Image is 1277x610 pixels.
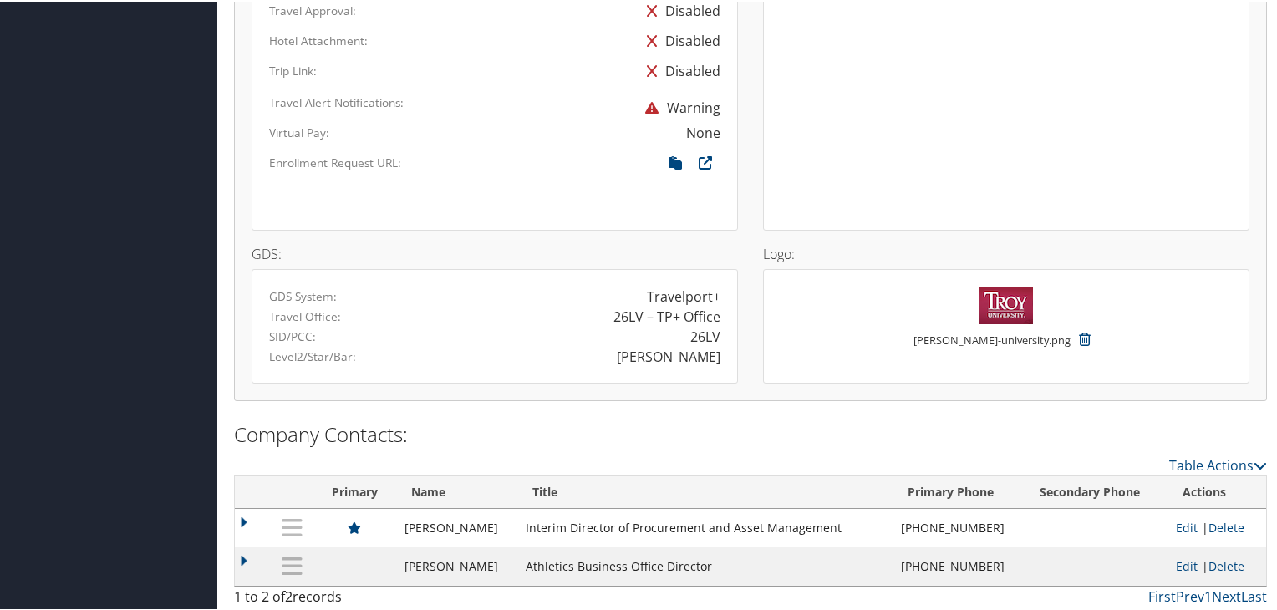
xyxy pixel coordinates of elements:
h4: Logo: [763,246,1249,259]
label: SID/PCC: [269,327,316,343]
label: Enrollment Request URL: [269,153,401,170]
td: | [1168,546,1266,584]
h2: Company Contacts: [234,419,1267,447]
div: 26LV [690,325,720,345]
span: 2 [285,586,293,604]
td: | [1168,507,1266,546]
label: Virtual Pay: [269,123,329,140]
th: Primary [313,475,396,507]
td: [PHONE_NUMBER] [893,546,1025,584]
div: Disabled [638,54,720,84]
label: Travel Approval: [269,1,356,18]
td: [PHONE_NUMBER] [893,507,1025,546]
a: Edit [1176,518,1198,534]
div: Travelport+ [647,285,720,305]
div: Disabled [638,24,720,54]
small: [PERSON_NAME]-university.png [913,331,1071,363]
a: Table Actions [1169,455,1267,473]
td: Interim Director of Procurement and Asset Management [517,507,893,546]
div: None [686,121,720,141]
th: Title [517,475,893,507]
a: Last [1241,586,1267,604]
label: GDS System: [269,287,337,303]
td: [PERSON_NAME] [396,546,517,584]
label: Hotel Attachment: [269,31,368,48]
label: Trip Link: [269,61,317,78]
div: 26LV – TP+ Office [613,305,720,325]
label: Travel Alert Notifications: [269,93,404,109]
td: Athletics Business Office Director [517,546,893,584]
img: troy-university.png [979,285,1033,323]
th: Name [396,475,517,507]
a: Prev [1176,586,1204,604]
div: [PERSON_NAME] [617,345,720,365]
label: Travel Office: [269,307,341,323]
h4: GDS: [252,246,738,259]
a: 1 [1204,586,1212,604]
td: [PERSON_NAME] [396,507,517,546]
a: Next [1212,586,1241,604]
th: Actions [1168,475,1266,507]
a: Delete [1208,557,1244,572]
th: Primary Phone [893,475,1025,507]
span: Warning [637,97,720,115]
a: Edit [1176,557,1198,572]
th: Secondary Phone [1025,475,1168,507]
a: Delete [1208,518,1244,534]
label: Level2/Star/Bar: [269,347,356,363]
a: First [1148,586,1176,604]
